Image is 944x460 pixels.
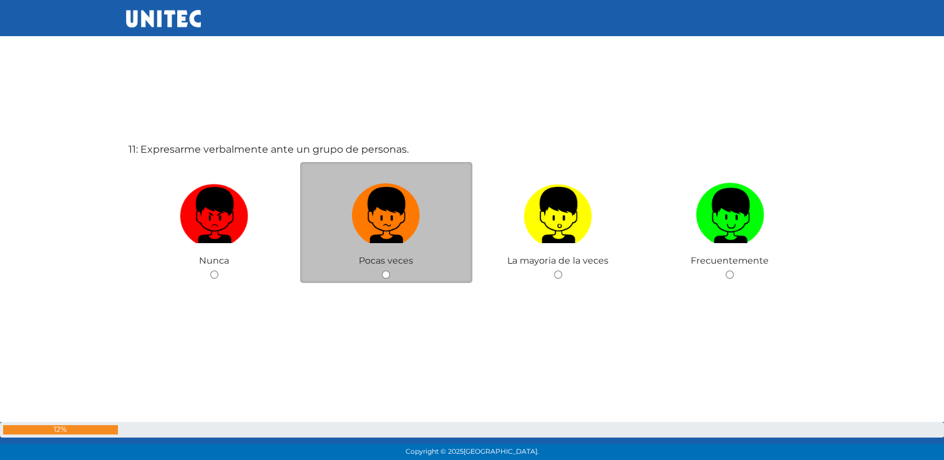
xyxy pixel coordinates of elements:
img: Frecuentemente [696,178,764,244]
span: Pocas veces [359,255,413,266]
span: Frecuentemente [691,255,769,266]
span: La mayoria de la veces [507,255,608,266]
img: Pocas veces [352,178,421,244]
img: Nunca [180,178,248,244]
img: UNITEC [126,10,201,27]
span: Nunca [199,255,229,266]
span: [GEOGRAPHIC_DATA]. [464,448,538,456]
img: La mayoria de la veces [523,178,592,244]
label: 11: Expresarme verbalmente ante un grupo de personas. [129,142,409,157]
div: 12% [3,425,118,434]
